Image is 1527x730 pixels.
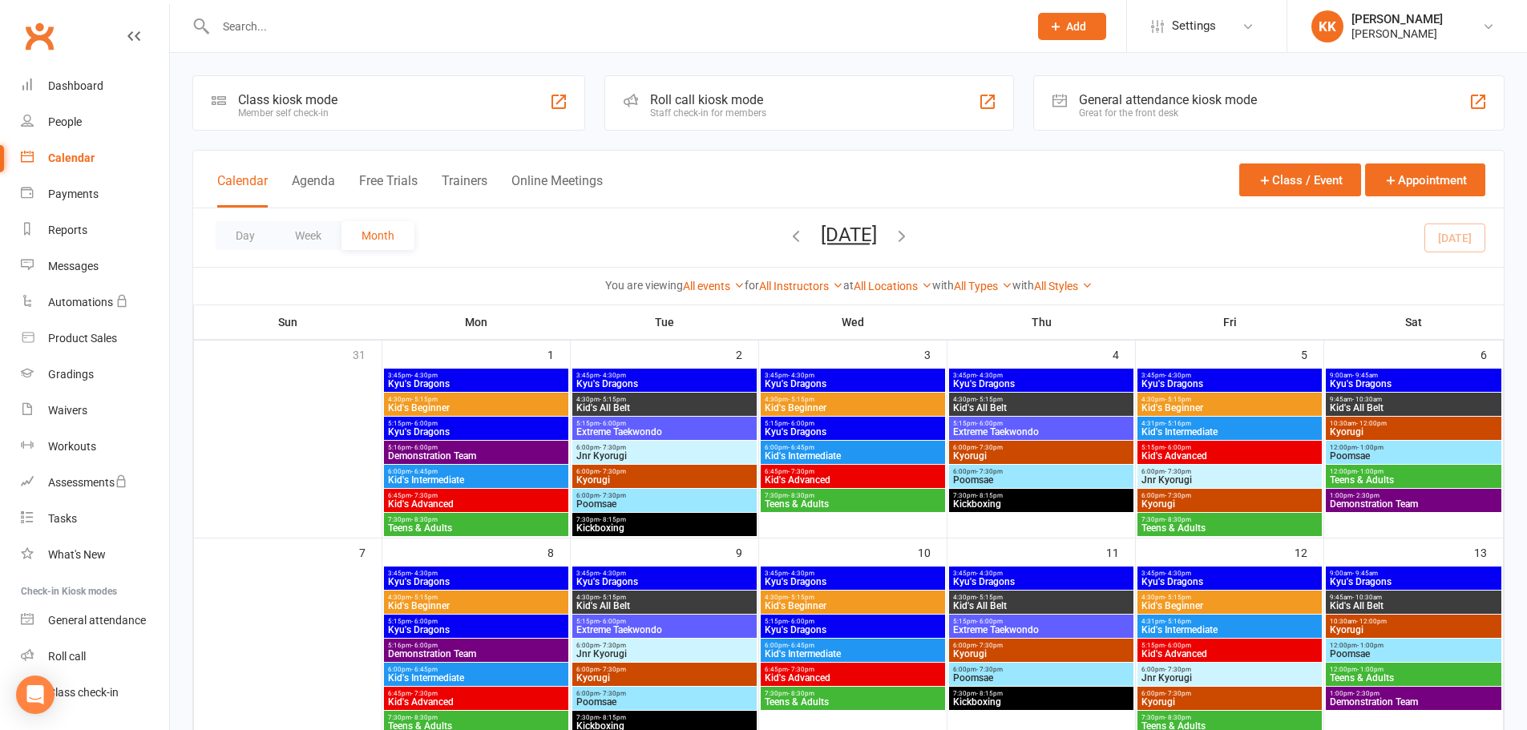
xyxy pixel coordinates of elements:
span: Kid's Intermediate [387,673,565,683]
span: - 9:45am [1352,372,1378,379]
a: Class kiosk mode [21,675,169,711]
span: Poomsae [952,475,1130,485]
span: Poomsae [1329,451,1498,461]
a: Roll call [21,639,169,675]
span: 9:45am [1329,396,1498,403]
button: Calendar [217,173,268,208]
div: Roll call [48,650,86,663]
span: - 5:16pm [1165,618,1191,625]
span: 6:45pm [387,492,565,499]
a: Calendar [21,140,169,176]
span: Kyorugi [576,673,753,683]
span: 4:30pm [387,396,565,403]
span: - 6:45pm [411,468,438,475]
span: 6:00pm [387,468,565,475]
span: - 6:00pm [411,642,438,649]
div: 13 [1474,538,1503,565]
span: 5:16pm [387,444,565,451]
span: 3:45pm [952,372,1130,379]
span: - 5:15pm [411,594,438,601]
span: - 1:00pm [1357,666,1384,673]
div: 2 [736,341,758,367]
span: Extreme Taekwondo [576,625,753,635]
span: 6:00pm [387,666,565,673]
span: Kid's All Belt [1329,403,1498,413]
span: - 4:30pm [788,372,814,379]
span: - 5:15pm [976,396,1003,403]
span: 5:15pm [1141,444,1319,451]
span: 1:00pm [1329,492,1498,499]
div: People [48,115,82,128]
button: Month [341,221,414,250]
span: - 5:15pm [1165,396,1191,403]
div: 1 [547,341,570,367]
a: All Styles [1034,280,1093,292]
a: Gradings [21,357,169,393]
span: - 4:30pm [976,570,1003,577]
span: - 7:30pm [976,642,1003,649]
div: Product Sales [48,332,117,345]
span: Poomsae [1329,649,1498,659]
th: Tue [571,305,759,339]
span: 4:30pm [764,396,942,403]
span: Add [1066,20,1086,33]
span: 5:16pm [387,642,565,649]
span: - 6:45pm [788,642,814,649]
span: 12:00pm [1329,666,1498,673]
span: 4:30pm [952,396,1130,403]
span: - 9:45am [1352,570,1378,577]
span: Teens & Adults [387,523,565,533]
th: Mon [382,305,571,339]
span: 4:30pm [387,594,565,601]
span: - 1:00pm [1357,468,1384,475]
span: 5:15pm [387,420,565,427]
strong: at [843,279,854,292]
span: 3:45pm [576,570,753,577]
span: - 5:15pm [788,594,814,601]
span: Poomsae [952,673,1130,683]
span: - 6:00pm [411,618,438,625]
span: Kyu's Dragons [1329,577,1498,587]
span: Teens & Adults [1329,475,1498,485]
a: All Instructors [759,280,843,292]
span: - 5:15pm [788,396,814,403]
a: Product Sales [21,321,169,357]
span: 9:00am [1329,372,1498,379]
span: 6:00pm [1141,492,1319,499]
span: 6:00pm [576,642,753,649]
span: - 1:00pm [1357,444,1384,451]
div: What's New [48,548,106,561]
th: Fri [1136,305,1324,339]
span: 9:00am [1329,570,1498,577]
span: 7:30pm [952,492,1130,499]
span: 3:45pm [576,372,753,379]
span: Demonstration Team [1329,499,1498,509]
span: 6:00pm [952,468,1130,475]
a: Waivers [21,393,169,429]
div: Reports [48,224,87,236]
span: - 8:30pm [1165,516,1191,523]
span: Kid's All Belt [952,403,1130,413]
span: Kid's All Belt [576,601,753,611]
span: Kid's Advanced [1141,649,1319,659]
button: Free Trials [359,173,418,208]
span: Teens & Adults [1329,673,1498,683]
span: Kyu's Dragons [764,577,942,587]
div: Payments [48,188,99,200]
span: Kyu's Dragons [764,379,942,389]
a: All Types [954,280,1012,292]
span: 12:00pm [1329,642,1498,649]
span: 6:00pm [576,666,753,673]
span: Demonstration Team [387,649,565,659]
span: 4:31pm [1141,618,1319,625]
span: 6:00pm [576,444,753,451]
span: - 6:00pm [788,618,814,625]
span: 5:15pm [387,618,565,625]
span: Kid's Beginner [387,601,565,611]
strong: with [1012,279,1034,292]
span: - 7:30pm [600,666,626,673]
span: - 4:30pm [976,372,1003,379]
span: - 6:00pm [976,420,1003,427]
span: 6:00pm [1141,666,1319,673]
span: - 5:15pm [411,396,438,403]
